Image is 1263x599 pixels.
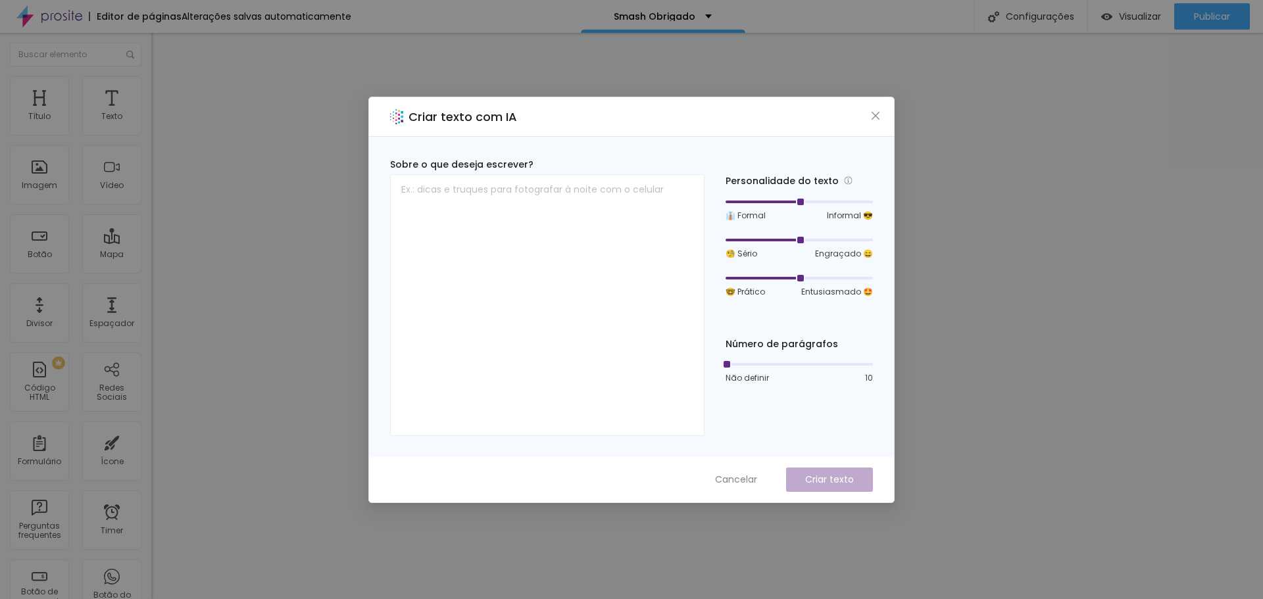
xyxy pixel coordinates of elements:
[13,383,65,402] div: Código HTML
[390,158,705,172] div: Sobre o que deseja escrever?
[815,248,873,260] span: Engraçado 😄
[726,337,873,351] div: Número de parágrafos
[13,521,65,540] div: Perguntas frequentes
[1174,3,1250,30] button: Publicar
[801,286,873,298] span: Entusiasmado 🤩
[100,181,124,190] div: Vídeo
[1101,11,1112,22] img: view-1.svg
[726,248,757,260] span: 🧐 Sério
[101,112,122,121] div: Texto
[786,467,873,492] button: Criar texto
[865,372,873,384] span: 10
[702,467,770,492] button: Cancelar
[1088,3,1174,30] button: Visualizar
[869,108,883,122] button: Close
[18,457,61,466] div: Formulário
[870,110,881,121] span: close
[726,174,873,189] div: Personalidade do texto
[10,43,141,66] input: Buscar elemento
[28,112,51,121] div: Título
[151,33,1263,599] iframe: Editor
[86,383,137,402] div: Redes Sociais
[22,181,57,190] div: Imagem
[126,51,134,59] img: Icone
[715,473,757,487] span: Cancelar
[614,12,695,21] p: Smash Obrigado
[726,210,766,222] span: 👔 Formal
[101,457,124,466] div: Ícone
[100,250,124,259] div: Mapa
[988,11,999,22] img: Icone
[101,526,123,535] div: Timer
[726,372,769,384] span: Não definir
[409,108,517,126] h2: Criar texto com IA
[182,12,351,21] div: Alterações salvas automaticamente
[28,250,52,259] div: Botão
[827,210,873,222] span: Informal 😎
[1194,11,1230,22] span: Publicar
[726,286,765,298] span: 🤓 Prático
[89,319,134,328] div: Espaçador
[1119,11,1161,22] span: Visualizar
[26,319,53,328] div: Divisor
[89,12,182,21] div: Editor de páginas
